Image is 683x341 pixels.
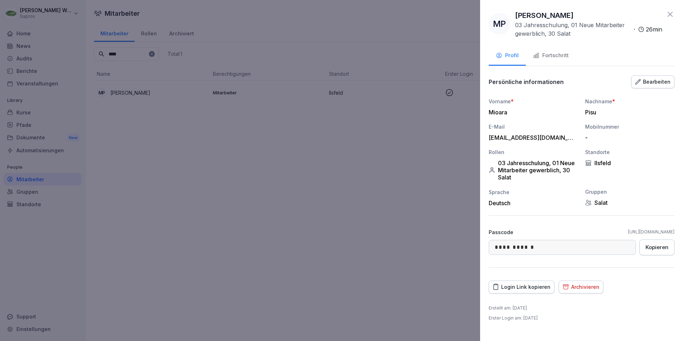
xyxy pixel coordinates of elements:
[489,98,578,105] div: Vorname
[559,281,603,293] button: Archivieren
[645,243,668,251] div: Kopieren
[585,123,674,130] div: Mobilnummer
[489,188,578,196] div: Sprache
[496,51,519,60] div: Profil
[585,148,674,156] div: Standorte
[585,98,674,105] div: Nachname
[489,78,564,85] p: Persönliche informationen
[489,13,510,35] div: MP
[489,305,527,311] p: Erstellt am : [DATE]
[489,315,538,321] p: Erster Login am : [DATE]
[515,21,631,38] p: 03 Jahresschulung, 01 Neue Mitarbeiter gewerblich, 30 Salat
[585,159,674,167] div: Ilsfeld
[631,75,674,88] button: Bearbeiten
[526,46,576,66] button: Fortschritt
[489,148,578,156] div: Rollen
[515,10,574,21] p: [PERSON_NAME]
[628,229,674,235] a: [URL][DOMAIN_NAME]
[493,283,550,291] div: Login Link kopieren
[639,239,674,255] button: Kopieren
[585,109,671,116] div: Pisu
[489,109,574,116] div: Mioara
[489,134,574,141] div: [EMAIL_ADDRESS][DOMAIN_NAME]
[533,51,569,60] div: Fortschritt
[585,134,671,141] div: -
[489,46,526,66] button: Profil
[635,78,670,86] div: Bearbeiten
[489,281,554,293] button: Login Link kopieren
[489,199,578,207] div: Deutsch
[646,25,662,34] p: 26 min
[563,283,599,291] div: Archivieren
[585,199,674,206] div: Salat
[489,228,513,236] p: Passcode
[489,159,578,181] div: 03 Jahresschulung, 01 Neue Mitarbeiter gewerblich, 30 Salat
[489,123,578,130] div: E-Mail
[515,21,662,38] div: ·
[585,188,674,196] div: Gruppen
